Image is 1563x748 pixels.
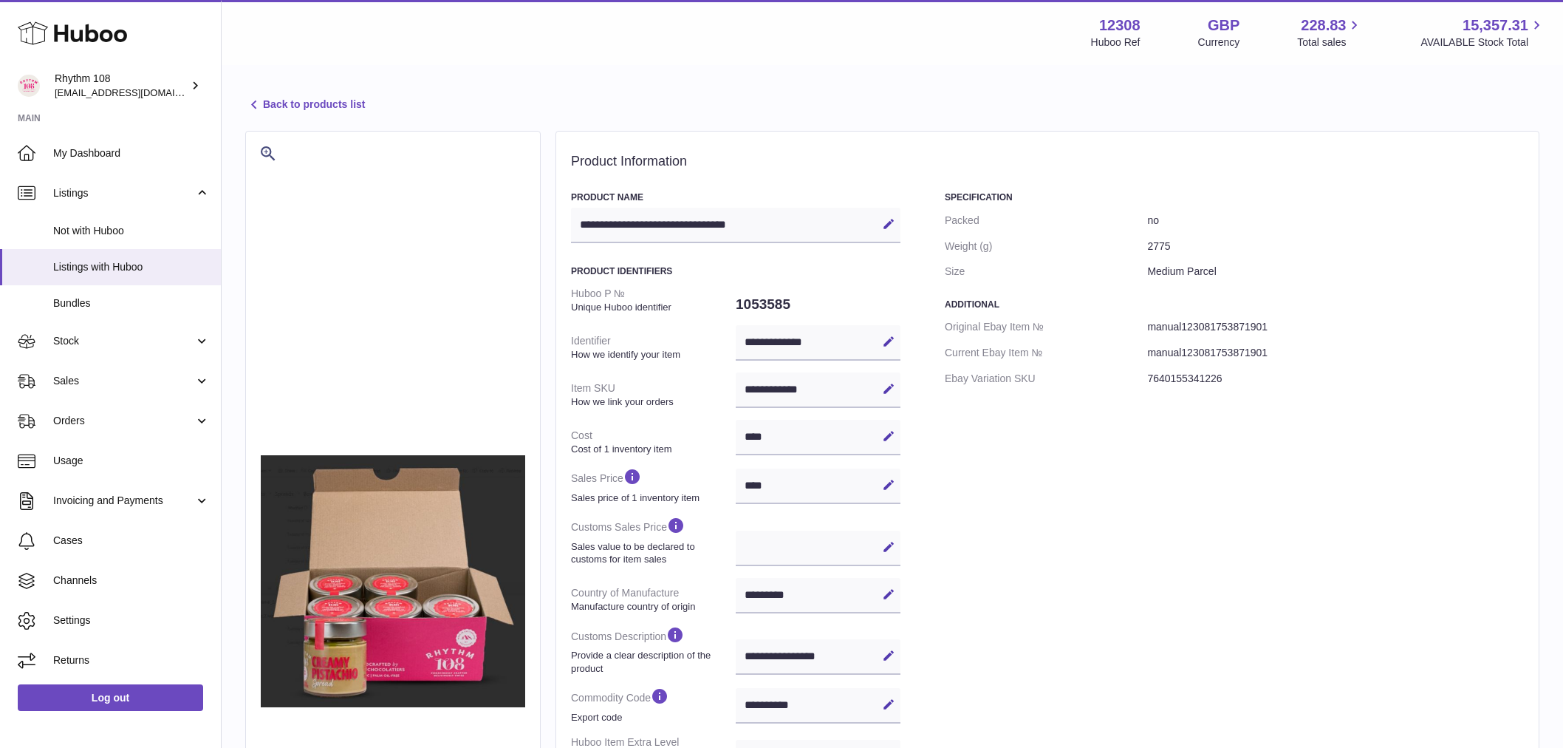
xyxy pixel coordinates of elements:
div: Currency [1198,35,1240,50]
strong: Manufacture country of origin [571,600,732,613]
strong: Sales price of 1 inventory item [571,492,732,505]
span: My Dashboard [53,146,210,160]
dt: Weight (g) [945,234,1147,259]
dt: Country of Manufacture [571,580,736,619]
h3: Product Name [571,191,900,203]
h2: Product Information [571,154,1524,170]
span: Invoicing and Payments [53,494,194,508]
h3: Specification [945,191,1524,203]
dt: Identifier [571,328,736,367]
span: Orders [53,414,194,428]
span: Channels [53,574,210,588]
strong: How we identify your item [571,348,732,361]
dt: Item SKU [571,375,736,414]
dd: 7640155341226 [1147,366,1524,392]
dd: Medium Parcel [1147,259,1524,285]
dd: 1053585 [736,289,900,320]
strong: Export code [571,711,732,724]
strong: Provide a clear description of the product [571,649,732,675]
span: Settings [53,613,210,628]
span: Usage [53,454,210,468]
span: Listings [53,186,194,200]
span: Sales [53,374,194,388]
span: 15,357.31 [1463,16,1528,35]
span: Stock [53,334,194,348]
strong: Sales value to be declared to customs for item sales [571,540,732,566]
span: Not with Huboo [53,224,210,238]
strong: How we link your orders [571,395,732,409]
dd: 2775 [1147,234,1524,259]
strong: GBP [1208,16,1239,35]
span: 228.83 [1301,16,1346,35]
dd: manual123081753871901 [1147,340,1524,366]
dt: Ebay Variation SKU [945,366,1147,392]
span: [EMAIL_ADDRESS][DOMAIN_NAME] [55,86,217,98]
h3: Additional [945,299,1524,310]
dt: Commodity Code [571,681,736,730]
a: Back to products list [245,96,365,114]
strong: Unique Huboo identifier [571,301,732,314]
a: Log out [18,684,203,711]
dt: Huboo P № [571,281,736,319]
h3: Product Identifiers [571,265,900,277]
dt: Size [945,259,1147,285]
strong: 12308 [1099,16,1140,35]
dt: Cost [571,423,736,461]
span: Listings with Huboo [53,260,210,274]
span: Cases [53,534,210,548]
div: Huboo Ref [1091,35,1140,50]
dt: Packed [945,208,1147,234]
dd: no [1147,208,1524,234]
span: Returns [53,653,210,667]
dt: Current Ebay Item № [945,340,1147,366]
span: AVAILABLE Stock Total [1420,35,1545,50]
a: 228.83 Total sales [1297,16,1363,50]
dd: manual123081753871901 [1147,314,1524,340]
div: Rhythm 108 [55,72,188,100]
dt: Sales Price [571,461,736,510]
strong: Cost of 1 inventory item [571,443,732,456]
span: Bundles [53,296,210,310]
dt: Customs Sales Price [571,510,736,571]
dt: Customs Description [571,619,736,681]
img: internalAdmin-12308@internal.huboo.com [18,75,40,97]
span: Total sales [1297,35,1363,50]
dt: Original Ebay Item № [945,314,1147,340]
img: 123081753968851.JPG [261,455,525,707]
a: 15,357.31 AVAILABLE Stock Total [1420,16,1545,50]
